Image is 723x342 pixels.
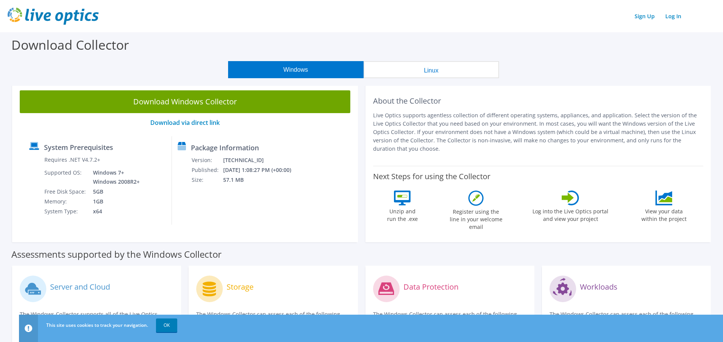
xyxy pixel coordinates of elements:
td: Version: [191,155,223,165]
label: Unzip and run the .exe [385,205,420,223]
label: Server and Cloud [50,283,110,291]
button: Linux [364,61,499,78]
td: Size: [191,175,223,185]
label: Download Collector [11,36,129,54]
td: Published: [191,165,223,175]
td: 5GB [87,187,141,197]
td: x64 [87,206,141,216]
td: Supported OS: [44,168,87,187]
label: Register using the line in your welcome email [447,206,504,231]
label: Workloads [580,283,617,291]
label: Log into the Live Optics portal and view your project [532,205,609,223]
img: live_optics_svg.svg [8,8,99,25]
td: 57.1 MB [223,175,301,185]
label: Requires .NET V4.7.2+ [44,156,100,164]
a: Download Windows Collector [20,90,350,113]
label: Next Steps for using the Collector [373,172,490,181]
td: Free Disk Space: [44,187,87,197]
td: [DATE] 1:08:27 PM (+00:00) [223,165,301,175]
p: The Windows Collector can assess each of the following storage systems. [196,310,350,327]
label: Assessments supported by the Windows Collector [11,251,222,258]
td: Memory: [44,197,87,206]
label: System Prerequisites [44,143,113,151]
td: Windows 7+ Windows 2008R2+ [87,168,141,187]
p: The Windows Collector can assess each of the following DPS applications. [373,310,527,327]
a: Download via direct link [150,118,220,127]
span: This site uses cookies to track your navigation. [46,322,148,328]
p: The Windows Collector can assess each of the following applications. [550,310,703,327]
label: Package Information [191,144,259,151]
td: 1GB [87,197,141,206]
td: System Type: [44,206,87,216]
label: View your data within the project [636,205,691,223]
a: Sign Up [631,11,658,22]
h2: About the Collector [373,96,704,106]
a: Log In [662,11,685,22]
a: OK [156,318,177,332]
td: [TECHNICAL_ID] [223,155,301,165]
p: The Windows Collector supports all of the Live Optics compute and cloud assessments. [20,310,173,327]
label: Data Protection [403,283,458,291]
label: Storage [227,283,254,291]
button: Windows [228,61,364,78]
p: Live Optics supports agentless collection of different operating systems, appliances, and applica... [373,111,704,153]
